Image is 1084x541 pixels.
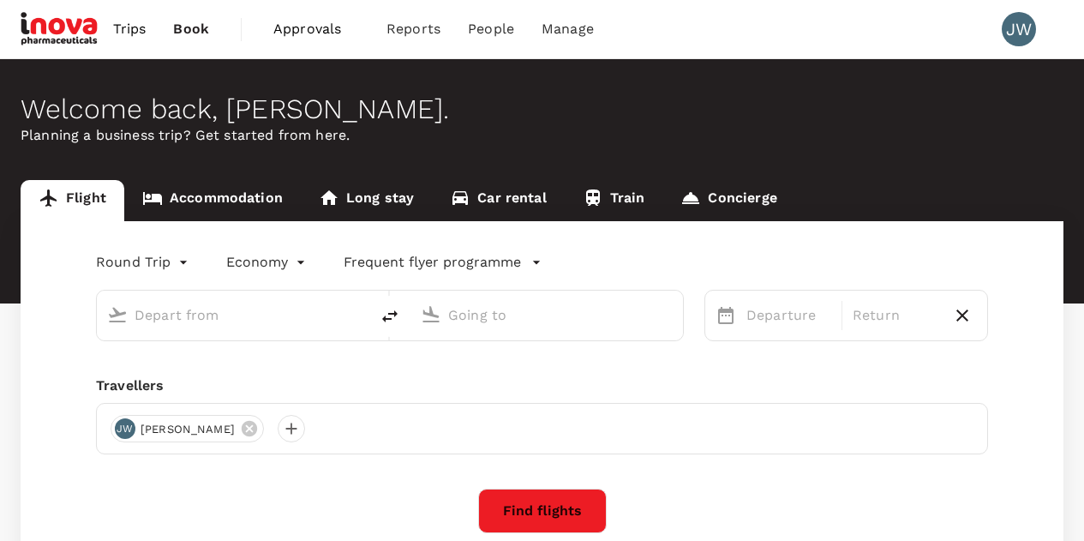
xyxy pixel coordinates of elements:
[130,421,245,438] span: [PERSON_NAME]
[21,125,1063,146] p: Planning a business trip? Get started from here.
[124,180,301,221] a: Accommodation
[21,180,124,221] a: Flight
[344,252,521,273] p: Frequent flyer programme
[357,313,361,316] button: Open
[96,376,988,396] div: Travellers
[746,305,831,326] p: Departure
[369,296,410,337] button: delete
[468,19,514,39] span: People
[1002,12,1036,46] div: JW
[386,19,440,39] span: Reports
[21,10,99,48] img: iNova Pharmaceuticals
[21,93,1063,125] div: Welcome back , [PERSON_NAME] .
[565,180,663,221] a: Train
[173,19,209,39] span: Book
[113,19,147,39] span: Trips
[135,302,333,328] input: Depart from
[115,418,135,439] div: JW
[478,489,607,533] button: Find flights
[96,249,192,276] div: Round Trip
[432,180,565,221] a: Car rental
[853,305,937,326] p: Return
[448,302,647,328] input: Going to
[301,180,432,221] a: Long stay
[344,252,542,273] button: Frequent flyer programme
[671,313,674,316] button: Open
[662,180,794,221] a: Concierge
[111,415,264,442] div: JW[PERSON_NAME]
[542,19,594,39] span: Manage
[226,249,309,276] div: Economy
[273,19,359,39] span: Approvals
